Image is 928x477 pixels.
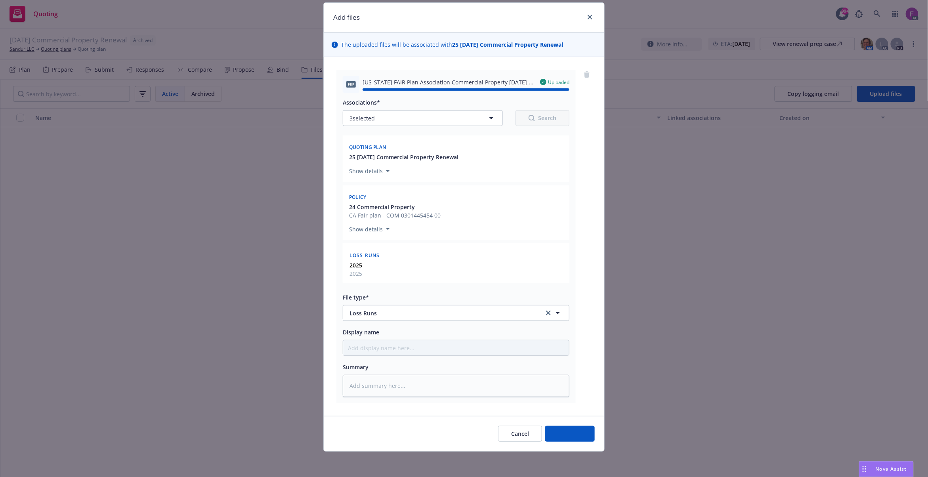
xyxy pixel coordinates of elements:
[343,110,503,126] button: 3selected
[346,224,393,234] button: Show details
[349,211,441,219] span: CA Fair plan - COM 0301445454 00
[876,466,907,472] span: Nova Assist
[341,40,563,49] span: The uploaded files will be associated with
[558,430,582,437] span: Add files
[343,305,569,321] button: Loss Runsclear selection
[343,99,380,106] span: Associations*
[545,426,595,442] button: Add files
[582,70,592,79] a: remove
[511,430,529,437] span: Cancel
[452,41,563,48] strong: 25 [DATE] Commercial Property Renewal
[349,261,362,269] strong: 2025
[333,12,360,23] h1: Add files
[349,114,375,122] span: 3 selected
[343,328,379,336] span: Display name
[544,308,553,318] a: clear selection
[498,426,542,442] button: Cancel
[349,194,367,200] span: Policy
[859,461,914,477] button: Nova Assist
[349,203,415,211] span: 24 Commercial Property
[346,166,393,176] button: Show details
[349,269,362,278] span: 2025
[349,309,533,317] span: Loss Runs
[363,78,534,86] span: [US_STATE] FAIR Plan Association Commercial Property [DATE]-[DATE] Loss Runs – Valued [DATE].pdf
[548,79,569,86] span: Uploaded
[343,294,369,301] span: File type*
[349,153,458,161] button: 25 [DATE] Commercial Property Renewal
[343,363,369,371] span: Summary
[349,144,386,151] span: Quoting plan
[349,203,441,211] button: 24 Commercial Property
[859,462,869,477] div: Drag to move
[346,81,356,87] span: pdf
[585,12,595,22] a: close
[349,252,380,259] span: Loss Runs
[343,340,569,355] input: Add display name here...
